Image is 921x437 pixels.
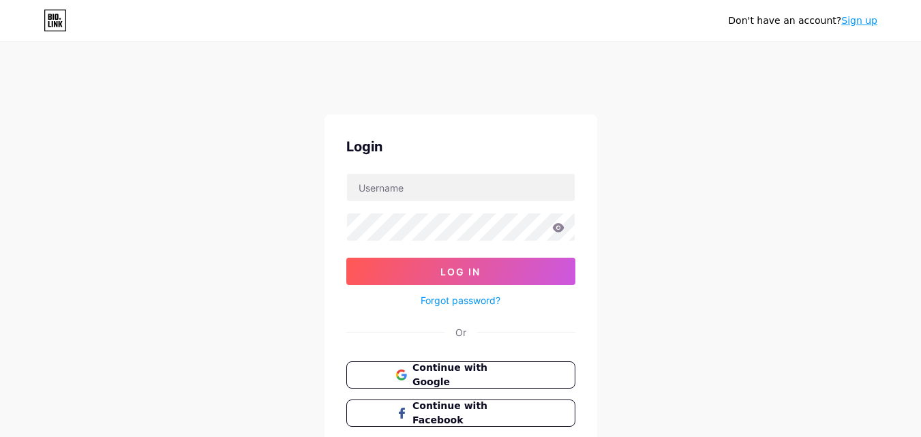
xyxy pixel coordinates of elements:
span: Continue with Google [412,361,525,389]
span: Continue with Facebook [412,399,525,427]
div: Login [346,136,575,157]
button: Continue with Google [346,361,575,389]
button: Log In [346,258,575,285]
div: Don't have an account? [728,14,877,28]
span: Log In [440,266,481,277]
button: Continue with Facebook [346,400,575,427]
a: Forgot password? [421,293,500,307]
input: Username [347,174,575,201]
div: Or [455,325,466,340]
a: Sign up [841,15,877,26]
